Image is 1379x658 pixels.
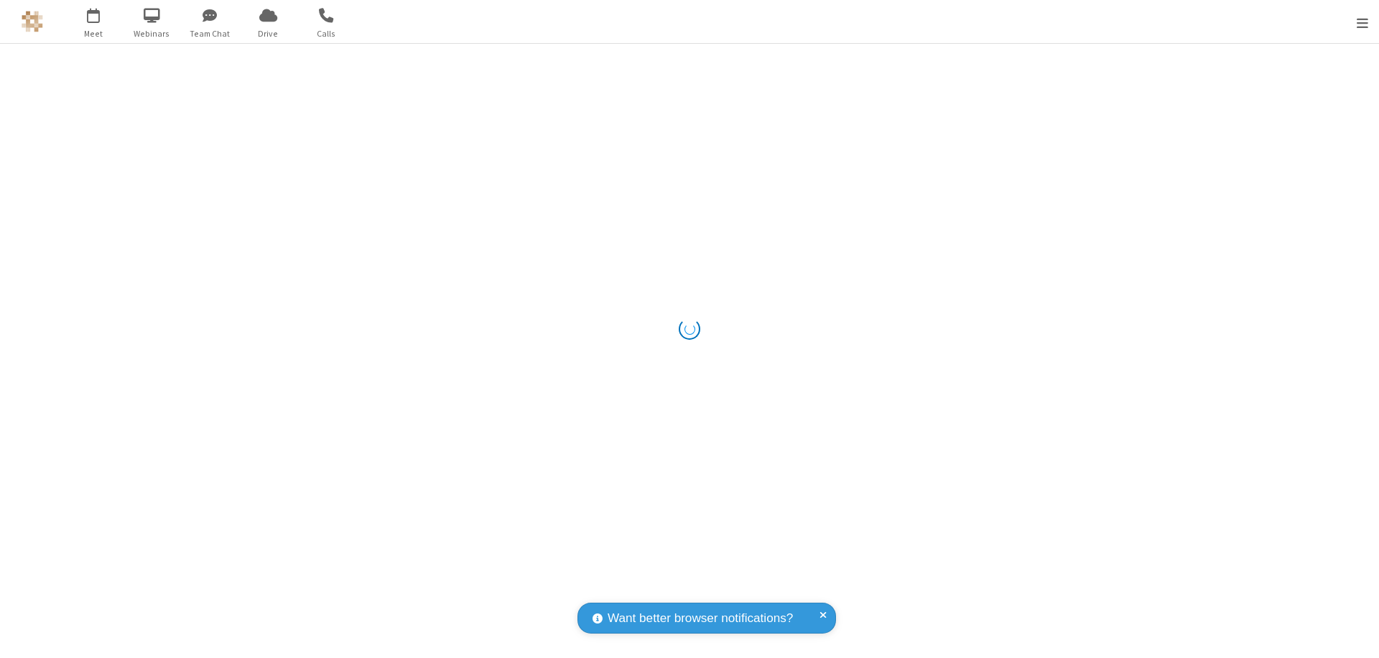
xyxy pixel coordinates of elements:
[22,11,43,32] img: QA Selenium DO NOT DELETE OR CHANGE
[183,27,237,40] span: Team Chat
[300,27,353,40] span: Calls
[125,27,179,40] span: Webinars
[241,27,295,40] span: Drive
[67,27,121,40] span: Meet
[608,609,793,628] span: Want better browser notifications?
